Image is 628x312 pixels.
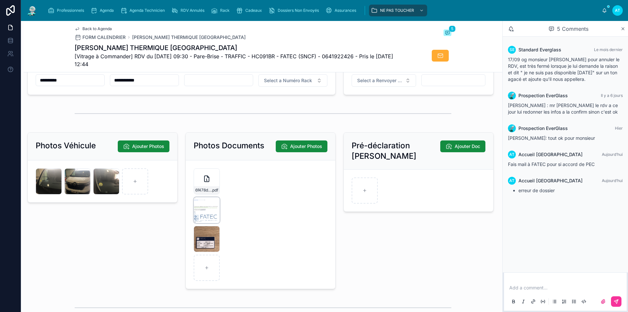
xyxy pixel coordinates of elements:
[26,5,38,16] img: App logo
[209,5,234,16] a: Rack
[444,29,451,37] button: 5
[75,34,126,41] a: FORM CALENDRIER
[518,177,583,184] span: Accueil [GEOGRAPHIC_DATA]
[100,8,114,13] span: Agenda
[352,140,440,161] h2: Pré-déclaration [PERSON_NAME]
[82,34,126,41] span: FORM CALENDRIER
[380,8,414,13] span: NE PAS TOUCHER
[220,8,230,13] span: Rack
[258,74,327,87] button: Select Button
[509,152,515,157] span: AT
[89,5,118,16] a: Agenda
[615,126,623,131] span: Hier
[75,43,402,52] h1: [PERSON_NAME] THERMIQUE [GEOGRAPHIC_DATA]
[518,125,568,132] span: Prospection EverGlass
[335,8,356,13] span: Assurances
[615,8,620,13] span: AT
[518,46,561,53] span: Standard Everglass
[245,8,262,13] span: Cadeaux
[518,187,623,194] li: erreur de dossier
[118,140,169,152] button: Ajouter Photos
[601,93,623,98] span: Il y a 6 jours
[57,8,84,13] span: Professionnels
[323,5,361,16] a: Assurances
[132,34,246,41] a: [PERSON_NAME] THERMIQUE [GEOGRAPHIC_DATA]
[602,178,623,183] span: Aujourd’hui
[508,135,595,141] span: [PERSON_NAME]: tout ok pour monsieur
[278,8,319,13] span: Dossiers Non Envoyés
[267,5,323,16] a: Dossiers Non Envoyés
[369,5,427,16] a: NE PAS TOUCHER
[132,143,164,150] span: Ajouter Photos
[194,140,264,151] h2: Photos Documents
[455,143,480,150] span: Ajouter Doc
[290,143,322,150] span: Ajouter Photos
[43,3,602,18] div: scrollable content
[440,140,485,152] button: Ajouter Doc
[602,152,623,157] span: Aujourd’hui
[276,140,327,152] button: Ajouter Photos
[508,57,619,82] span: 17/09 og monsieur [PERSON_NAME] pour annuler le RDV, est très fermé lorsque je lui demande la rai...
[46,5,89,16] a: Professionnels
[518,92,568,99] span: Prospection EverGlass
[264,77,312,84] span: Select a Numéro Rack
[36,140,96,151] h2: Photos Véhicule
[118,5,169,16] a: Agenda Technicien
[181,8,204,13] span: RDV Annulés
[508,102,618,115] span: [PERSON_NAME] : mr [PERSON_NAME] le rdv a ce jour lui redonner les infos a la confirm sinon c'est ok
[449,26,456,32] span: 5
[130,8,165,13] span: Agenda Technicien
[557,25,588,33] span: 5 Comments
[195,188,211,193] span: 6f478d65-2100-42a8-8cc3-a6cea1803175_PR2509_1716-(1)
[169,5,209,16] a: RDV Annulés
[508,161,595,167] span: Fais mail à FATEC pour si accord de PEC
[594,47,623,52] span: Le mois dernier
[357,77,403,84] span: Select a Renvoyer Vitrage
[82,26,112,31] span: Back to Agenda
[509,178,515,183] span: AT
[518,151,583,158] span: Accueil [GEOGRAPHIC_DATA]
[75,52,402,68] span: [Vitrage à Commander] RDV du [DATE] 09:30 - Pare-Brise - TRAFFIC - HC091BR - FATEC (SNCF) - 06419...
[211,188,218,193] span: .pdf
[234,5,267,16] a: Cadeaux
[352,74,416,87] button: Select Button
[75,26,112,31] a: Back to Agenda
[510,47,515,52] span: SE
